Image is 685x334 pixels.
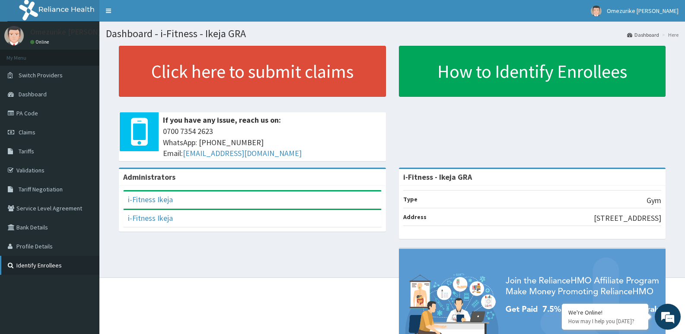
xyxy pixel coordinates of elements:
span: Switch Providers [19,71,63,79]
span: Omezurike [PERSON_NAME] [607,7,679,15]
span: Tariff Negotiation [19,185,63,193]
li: Here [660,31,679,38]
img: User Image [591,6,602,16]
p: How may I help you today? [568,318,642,325]
strong: i-Fitness - Ikeja GRA [403,172,472,182]
div: We're Online! [568,309,642,316]
span: Tariffs [19,147,34,155]
span: Claims [19,128,35,136]
a: Click here to submit claims [119,46,386,97]
h1: Dashboard - i-Fitness - Ikeja GRA [106,28,679,39]
a: i-Fitness Ikeja [128,213,173,223]
b: If you have any issue, reach us on: [163,115,281,125]
b: Type [403,195,417,203]
a: Dashboard [627,31,659,38]
a: How to Identify Enrollees [399,46,666,97]
a: [EMAIL_ADDRESS][DOMAIN_NAME] [183,148,302,158]
a: Online [30,39,51,45]
p: Gym [647,195,661,206]
b: Address [403,213,427,221]
span: 0700 7354 2623 WhatsApp: [PHONE_NUMBER] Email: [163,126,382,159]
span: Dashboard [19,90,47,98]
p: [STREET_ADDRESS] [594,213,661,224]
b: Administrators [123,172,175,182]
img: User Image [4,26,24,45]
a: i-Fitness Ikeja [128,194,173,204]
p: Omezurike [PERSON_NAME] [30,28,124,36]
